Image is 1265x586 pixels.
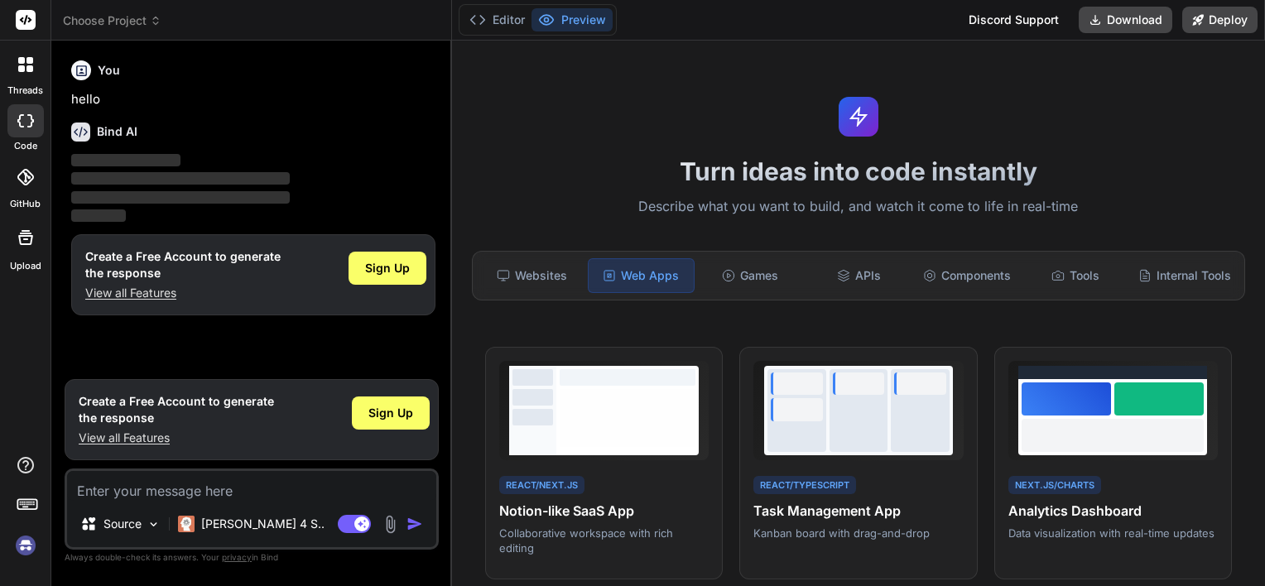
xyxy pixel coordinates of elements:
h4: Analytics Dashboard [1008,501,1218,521]
div: Internal Tools [1132,258,1238,293]
button: Editor [463,8,531,31]
span: privacy [222,552,252,562]
h6: Bind AI [97,123,137,140]
p: Data visualization with real-time updates [1008,526,1218,540]
div: APIs [806,258,911,293]
img: attachment [381,515,400,534]
img: signin [12,531,40,560]
img: Claude 4 Sonnet [178,516,195,532]
label: threads [7,84,43,98]
p: Kanban board with drag-and-drop [753,526,963,540]
p: Describe what you want to build, and watch it come to life in real-time [462,196,1255,218]
span: Sign Up [368,405,413,421]
div: React/Next.js [499,476,584,495]
div: Games [698,258,803,293]
span: ‌ [71,154,180,166]
span: ‌ [71,172,290,185]
div: Websites [479,258,584,293]
div: Discord Support [959,7,1069,33]
button: Preview [531,8,613,31]
h1: Create a Free Account to generate the response [79,393,274,426]
p: View all Features [85,285,281,301]
div: Tools [1023,258,1128,293]
h4: Task Management App [753,501,963,521]
h6: You [98,62,120,79]
p: Collaborative workspace with rich editing [499,526,709,555]
h1: Create a Free Account to generate the response [85,248,281,281]
div: Next.js/Charts [1008,476,1101,495]
span: Choose Project [63,12,161,29]
span: ‌ [71,209,126,222]
h4: Notion-like SaaS App [499,501,709,521]
p: Always double-check its answers. Your in Bind [65,550,439,565]
button: Deploy [1182,7,1258,33]
p: hello [71,90,435,109]
span: ‌ [71,191,290,204]
button: Download [1079,7,1172,33]
p: Source [103,516,142,532]
img: icon [406,516,423,532]
h1: Turn ideas into code instantly [462,156,1255,186]
div: React/TypeScript [753,476,856,495]
p: [PERSON_NAME] 4 S.. [201,516,325,532]
label: GitHub [10,197,41,211]
div: Components [915,258,1020,293]
span: Sign Up [365,260,410,276]
div: Web Apps [588,258,695,293]
p: View all Features [79,430,274,446]
img: Pick Models [147,517,161,531]
label: Upload [10,259,41,273]
label: code [14,139,37,153]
